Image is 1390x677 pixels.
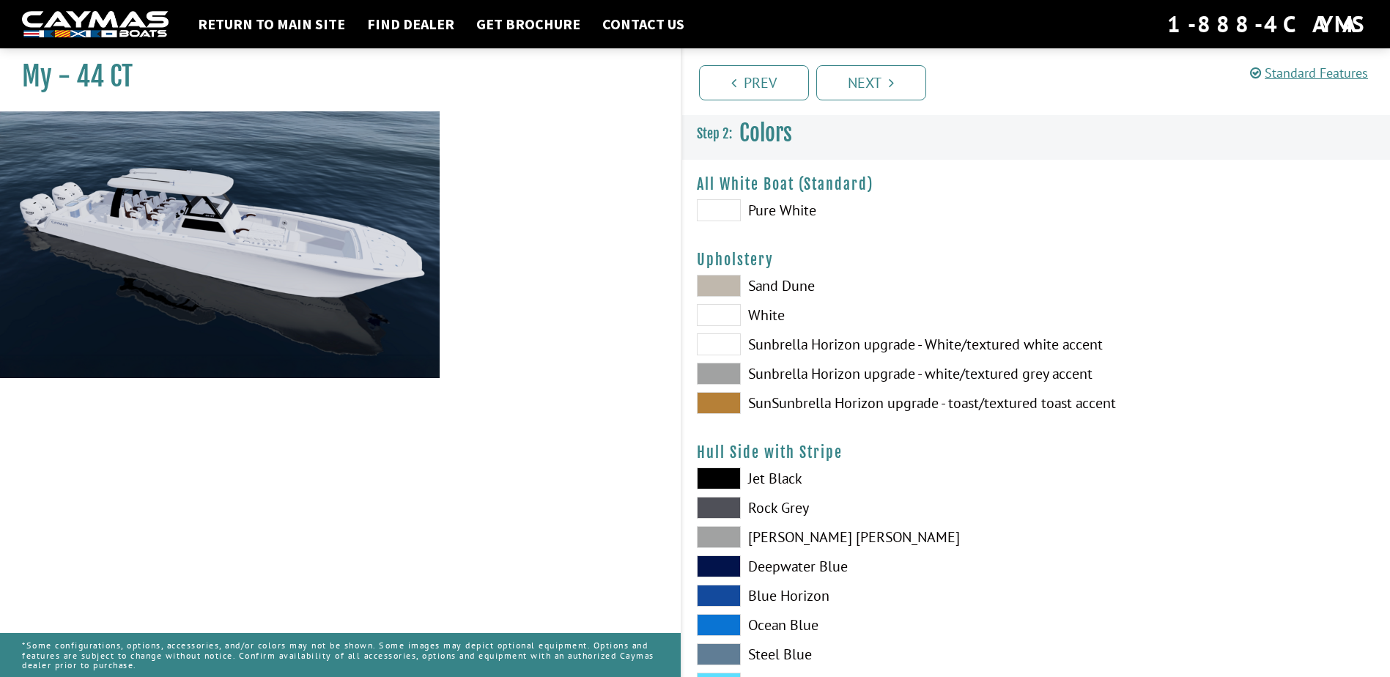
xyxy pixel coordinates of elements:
label: [PERSON_NAME] [PERSON_NAME] [697,526,1021,548]
a: Contact Us [595,15,692,34]
a: Standard Features [1250,64,1368,81]
h1: My - 44 CT [22,60,644,93]
label: Ocean Blue [697,614,1021,636]
label: SunSunbrella Horizon upgrade - toast/textured toast accent [697,392,1021,414]
label: Sunbrella Horizon upgrade - White/textured white accent [697,333,1021,355]
a: Get Brochure [469,15,588,34]
label: Sand Dune [697,275,1021,297]
label: Steel Blue [697,643,1021,665]
label: Sunbrella Horizon upgrade - white/textured grey accent [697,363,1021,385]
a: Next [816,65,926,100]
p: *Some configurations, options, accessories, and/or colors may not be shown. Some images may depic... [22,633,659,677]
a: Find Dealer [360,15,462,34]
h4: All White Boat (Standard) [697,175,1376,193]
label: Rock Grey [697,497,1021,519]
label: Pure White [697,199,1021,221]
div: 1-888-4CAYMAS [1167,8,1368,40]
h4: Hull Side with Stripe [697,443,1376,462]
a: Prev [699,65,809,100]
label: White [697,304,1021,326]
h4: Upholstery [697,251,1376,269]
a: Return to main site [191,15,352,34]
label: Blue Horizon [697,585,1021,607]
label: Deepwater Blue [697,555,1021,577]
img: white-logo-c9c8dbefe5ff5ceceb0f0178aa75bf4bb51f6bca0971e226c86eb53dfe498488.png [22,11,169,38]
label: Jet Black [697,467,1021,489]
